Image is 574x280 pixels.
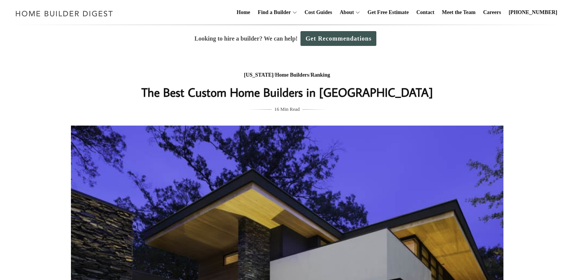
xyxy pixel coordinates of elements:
a: About [337,0,354,25]
a: Careers [480,0,504,25]
a: [PHONE_NUMBER] [506,0,560,25]
a: Meet the Team [439,0,479,25]
a: Ranking [311,72,330,78]
a: [US_STATE] [244,72,274,78]
img: Home Builder Digest [12,6,116,21]
a: Get Free Estimate [365,0,412,25]
a: Home Builders [275,72,309,78]
div: / / [136,71,439,80]
a: Find a Builder [255,0,291,25]
span: 16 Min Read [274,105,300,113]
h1: The Best Custom Home Builders in [GEOGRAPHIC_DATA] [136,83,439,101]
a: Home [234,0,253,25]
a: Cost Guides [302,0,335,25]
a: Get Recommendations [300,31,376,46]
a: Contact [413,0,437,25]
